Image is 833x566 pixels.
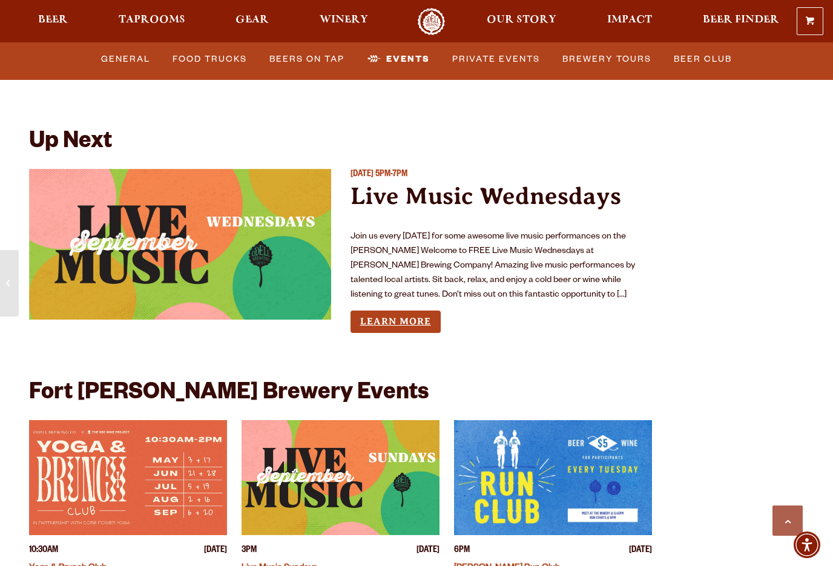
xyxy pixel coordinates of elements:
[119,15,185,25] span: Taprooms
[351,311,441,333] a: Learn more about Live Music Wednesdays
[96,45,155,73] a: General
[695,8,787,35] a: Beer Finder
[669,45,737,73] a: Beer Club
[351,182,621,209] a: Live Music Wednesdays
[558,45,656,73] a: Brewery Tours
[607,15,652,25] span: Impact
[29,545,58,558] span: 10:30AM
[242,545,257,558] span: 3PM
[312,8,376,35] a: Winery
[599,8,660,35] a: Impact
[29,381,429,408] h2: Fort [PERSON_NAME] Brewery Events
[447,45,545,73] a: Private Events
[703,15,779,25] span: Beer Finder
[235,15,269,25] span: Gear
[320,15,368,25] span: Winery
[363,45,435,73] a: Events
[454,545,470,558] span: 6PM
[416,545,440,558] span: [DATE]
[242,420,440,535] a: View event details
[204,545,227,558] span: [DATE]
[168,45,252,73] a: Food Trucks
[29,130,112,157] h2: Up Next
[454,420,652,535] a: View event details
[29,169,331,320] a: View event details
[487,15,556,25] span: Our Story
[228,8,277,35] a: Gear
[30,8,76,35] a: Beer
[772,505,803,536] a: Scroll to top
[794,531,820,558] div: Accessibility Menu
[351,230,653,303] p: Join us every [DATE] for some awesome live music performances on the [PERSON_NAME] Welcome to FRE...
[629,545,652,558] span: [DATE]
[38,15,68,25] span: Beer
[479,8,564,35] a: Our Story
[265,45,349,73] a: Beers on Tap
[29,420,227,535] a: View event details
[351,170,374,180] span: [DATE]
[409,8,454,35] a: Odell Home
[375,170,407,180] span: 5PM-7PM
[111,8,193,35] a: Taprooms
